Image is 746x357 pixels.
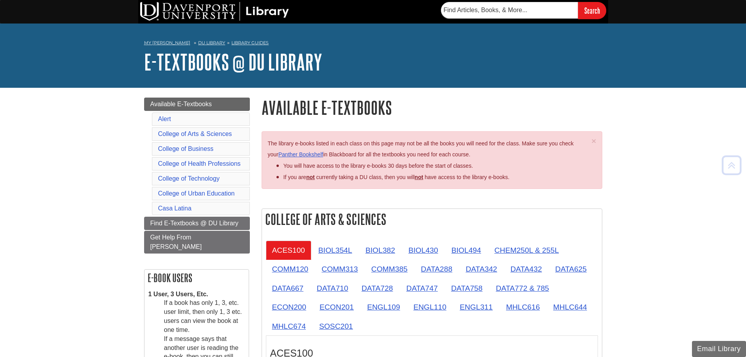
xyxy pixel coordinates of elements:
form: Searches DU Library's articles, books, and more [441,2,606,19]
a: DATA747 [400,279,444,298]
nav: breadcrumb [144,38,602,50]
a: COMM385 [365,259,414,279]
a: ENGL110 [407,297,453,317]
a: MHLC616 [500,297,546,317]
a: Find E-Textbooks @ DU Library [144,217,250,230]
a: DATA625 [549,259,593,279]
span: Get Help From [PERSON_NAME] [150,234,202,250]
a: ACES100 [266,241,311,260]
a: MHLC674 [266,317,312,336]
a: Get Help From [PERSON_NAME] [144,231,250,254]
a: College of Business [158,145,213,152]
a: BIOL354L [312,241,358,260]
a: College of Technology [158,175,220,182]
a: COMM313 [315,259,364,279]
a: DATA342 [459,259,503,279]
a: DU Library [198,40,225,45]
span: You will have access to the library e-books 30 days before the start of classes. [284,163,473,169]
a: Alert [158,116,171,122]
a: DATA667 [266,279,310,298]
img: DU Library [140,2,289,21]
a: DATA432 [504,259,548,279]
a: DATA758 [445,279,489,298]
a: BIOL382 [359,241,401,260]
a: ECON200 [266,297,312,317]
a: BIOL494 [445,241,488,260]
input: Find Articles, Books, & More... [441,2,578,18]
a: Casa Latina [158,205,191,212]
a: ECON201 [313,297,360,317]
h2: E-book Users [145,270,249,286]
h2: College of Arts & Sciences [262,209,602,230]
a: Panther Bookshelf [278,151,323,158]
h1: Available E-Textbooks [262,98,602,118]
a: DATA288 [415,259,459,279]
a: E-Textbooks @ DU Library [144,50,322,74]
a: MHLC644 [547,297,593,317]
a: BIOL430 [402,241,444,260]
a: Library Guides [231,40,269,45]
a: DATA710 [311,279,354,298]
button: Email Library [692,341,746,357]
span: Find E-Textbooks @ DU Library [150,220,238,227]
a: College of Urban Education [158,190,235,197]
a: ENGL109 [361,297,406,317]
a: Available E-Textbooks [144,98,250,111]
dt: 1 User, 3 Users, Etc. [148,290,245,299]
a: My [PERSON_NAME] [144,40,190,46]
a: ENGL311 [453,297,499,317]
a: College of Arts & Sciences [158,130,232,137]
a: DATA772 & 785 [490,279,555,298]
input: Search [578,2,606,19]
a: COMM120 [266,259,315,279]
span: × [591,136,596,145]
strong: not [306,174,315,180]
u: not [415,174,423,180]
a: SOSC201 [313,317,359,336]
span: Available E-Textbooks [150,101,212,107]
span: The library e-books listed in each class on this page may not be all the books you will need for ... [268,140,574,158]
a: DATA728 [355,279,399,298]
button: Close [591,137,596,145]
a: Back to Top [719,160,744,170]
span: If you are currently taking a DU class, then you will have access to the library e-books. [284,174,509,180]
a: College of Health Professions [158,160,241,167]
a: CHEM250L & 255L [488,241,565,260]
